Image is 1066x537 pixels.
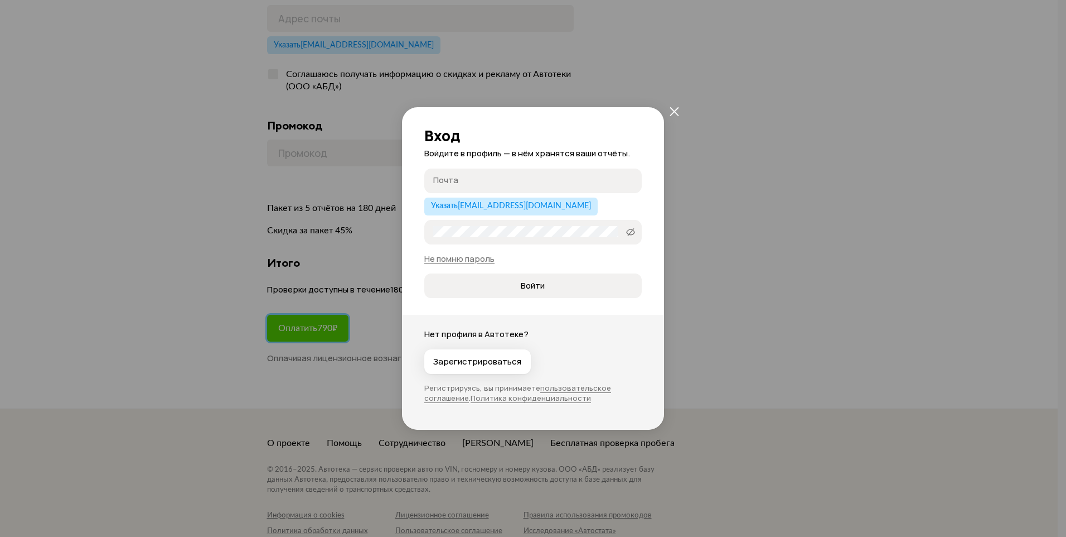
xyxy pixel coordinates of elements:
button: Указать[EMAIL_ADDRESS][DOMAIN_NAME] [424,198,598,215]
h2: Вход [424,127,642,144]
button: Зарегистрироваться [424,349,531,374]
a: Политика конфиденциальности [471,393,591,403]
p: Регистрируясь, вы принимаете . [424,383,642,403]
a: Не помню пароль [424,253,495,265]
p: Войдите в профиль — в нём хранятся ваши отчёты. [424,147,642,160]
span: Указать [EMAIL_ADDRESS][DOMAIN_NAME] [431,202,591,210]
input: Почта [433,175,636,186]
p: Нет профиля в Автотеке? [424,328,642,341]
button: закрыть [664,102,684,122]
span: Войти [521,280,545,291]
button: Войти [424,274,642,298]
span: Зарегистрироваться [433,356,521,367]
a: пользовательское соглашение [424,383,611,403]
